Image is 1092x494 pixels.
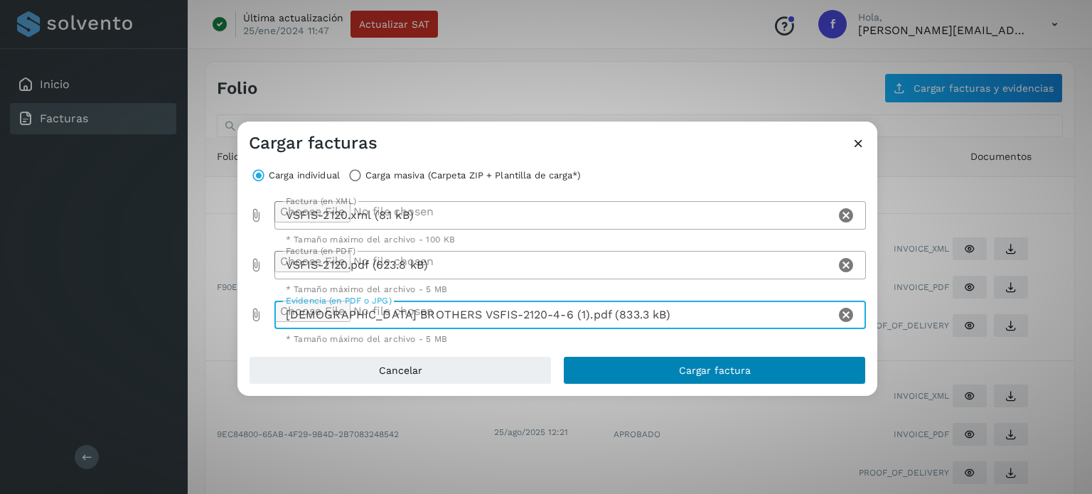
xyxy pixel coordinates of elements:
[249,208,263,222] i: Factura (en XML) prepended action
[379,365,422,375] span: Cancelar
[365,166,581,186] label: Carga masiva (Carpeta ZIP + Plantilla de carga*)
[563,356,866,385] button: Cargar factura
[274,201,835,230] div: VSFIS-2120.xml (8.1 kB)
[837,257,855,274] i: Clear Factura (en PDF)
[286,285,855,294] div: * Tamaño máximo del archivo - 5 MB
[286,235,855,244] div: * Tamaño máximo del archivo - 100 KB
[249,308,263,322] i: Evidencia (en PDF o JPG) prepended action
[249,258,263,272] i: Factura (en PDF) prepended action
[249,133,378,154] h3: Cargar facturas
[269,166,340,186] label: Carga individual
[837,207,855,224] i: Clear Factura (en XML)
[274,251,835,279] div: VSFIS-2120.pdf (623.8 kB)
[249,356,552,385] button: Cancelar
[837,306,855,323] i: Clear Evidencia (en PDF o JPG)
[286,335,855,343] div: * Tamaño máximo del archivo - 5 MB
[679,365,751,375] span: Cargar factura
[274,301,835,329] div: [DEMOGRAPHIC_DATA] BROTHERS VSFIS-2120-4-6 (1).pdf (833.3 kB)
